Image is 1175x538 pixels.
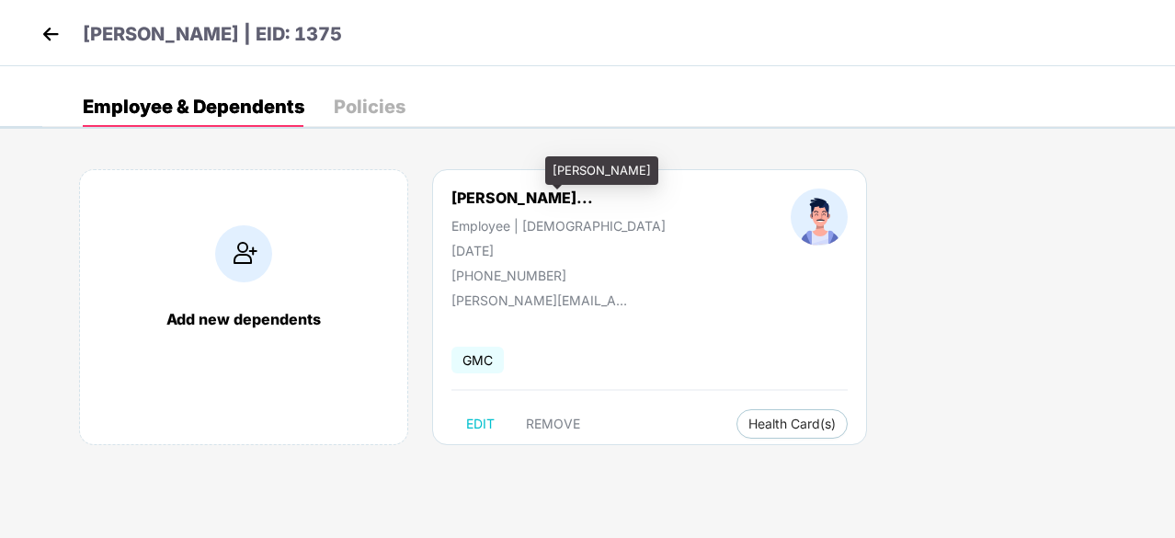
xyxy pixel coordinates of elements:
div: Add new dependents [98,310,389,328]
div: [DATE] [451,243,666,258]
span: GMC [451,347,504,373]
div: [PHONE_NUMBER] [451,268,666,283]
span: Health Card(s) [748,419,836,429]
span: REMOVE [526,417,580,431]
img: addIcon [215,225,272,282]
img: back [37,20,64,48]
div: Employee & Dependents [83,97,304,116]
img: profileImage [791,189,848,246]
span: EDIT [466,417,495,431]
p: [PERSON_NAME] | EID: 1375 [83,20,342,49]
div: [PERSON_NAME]... [451,189,593,207]
div: Policies [334,97,405,116]
div: [PERSON_NAME][EMAIL_ADDRESS][DOMAIN_NAME] [451,292,635,308]
div: Employee | [DEMOGRAPHIC_DATA] [451,218,666,234]
button: REMOVE [511,409,595,439]
div: [PERSON_NAME] [545,156,658,186]
button: Health Card(s) [736,409,848,439]
button: EDIT [451,409,509,439]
